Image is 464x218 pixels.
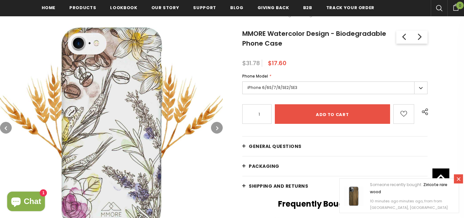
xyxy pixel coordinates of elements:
span: Lookbook [110,5,137,11]
span: Phone Model [242,73,268,79]
span: Giving back [258,5,289,11]
label: iPhone 6/6S/7/8/SE2/SE3 [242,81,428,94]
a: PACKAGING [242,156,428,176]
a: General Questions [242,137,428,156]
a: Shipping and returns [242,176,428,196]
inbox-online-store-chat: Shopify online store chat [5,192,47,213]
span: Blog [230,5,244,11]
span: PACKAGING [249,163,279,169]
span: Shipping and returns [249,183,308,189]
span: Our Story [151,5,179,11]
span: $31.78 [242,59,260,67]
span: Products [69,5,96,11]
span: 10 minutes ago minutes ago, from from [GEOGRAPHIC_DATA], [GEOGRAPHIC_DATA] [370,198,448,210]
span: Home [42,5,56,11]
a: 0 [447,3,464,11]
span: Someone recently bought [370,182,421,187]
h2: Frequently Bought Together [242,199,428,209]
span: B2B [303,5,312,11]
span: 0 [456,2,464,9]
span: support [193,5,216,11]
span: Track your order [326,5,374,11]
input: Add to cart [275,104,390,124]
span: $17.60 [268,59,287,67]
span: MMORE Watercolor Design - Biodegradable Phone Case [242,29,386,48]
span: General Questions [249,143,302,150]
